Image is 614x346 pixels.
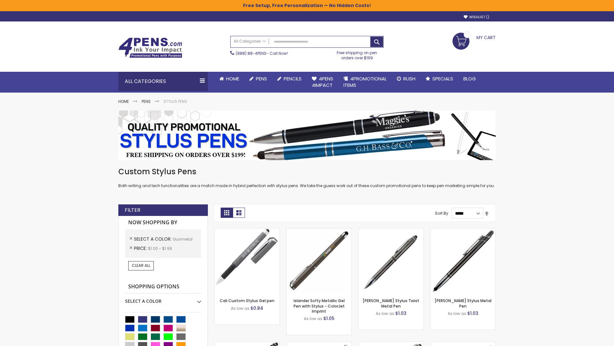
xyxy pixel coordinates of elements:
[244,72,272,86] a: Pens
[287,228,351,234] a: Islander Softy Metallic Gel Pen with Stylus - ColorJet Imprint-Gunmetal
[220,298,274,303] a: Cali Custom Stylus Gel pen
[430,228,495,293] img: Olson Stylus Metal Pen-Gunmetal
[464,15,489,20] a: Wishlist
[458,72,481,86] a: Blog
[236,51,288,56] span: - Call Now!
[231,36,269,47] a: All Categories
[163,99,187,104] strong: Stylus Pens
[421,72,458,86] a: Specials
[272,72,307,86] a: Pencils
[330,48,384,61] div: Free shipping on pen orders over $199
[430,228,495,234] a: Olson Stylus Metal Pen-Gunmetal
[215,228,279,234] a: Cali Custom Stylus Gel pen-Gunmetal
[142,99,151,104] a: Pens
[215,228,279,293] img: Cali Custom Stylus Gel pen-Gunmetal
[343,75,387,88] span: 4PROMOTIONAL ITEMS
[358,228,423,234] a: Colter Stylus Twist Metal Pen-Gunmetal
[432,75,453,82] span: Specials
[363,298,419,309] a: [PERSON_NAME] Stylus Twist Metal Pen
[125,216,201,229] strong: Now Shopping by
[467,310,478,317] span: $1.03
[435,298,492,309] a: [PERSON_NAME] Stylus Metal Pen
[435,210,448,216] label: Sort By
[118,99,129,104] a: Home
[221,208,233,218] strong: Grid
[125,293,201,304] div: Select A Color
[118,37,182,58] img: 4Pens Custom Pens and Promotional Products
[128,261,154,270] a: Clear All
[234,39,266,44] span: All Categories
[307,72,338,93] a: 4Pens4impact
[125,280,201,294] strong: Shopping Options
[118,72,208,91] div: All Categories
[148,246,172,251] span: $1.00 - $1.99
[294,298,345,314] a: Islander Softy Metallic Gel Pen with Stylus - ColorJet Imprint
[392,72,421,86] a: Rush
[125,207,140,214] strong: Filter
[284,75,302,82] span: Pencils
[395,310,406,317] span: $1.03
[304,316,322,321] span: As low as
[214,72,244,86] a: Home
[448,311,466,316] span: As low as
[231,306,249,311] span: As low as
[236,51,266,56] a: (888) 88-4PENS
[173,236,193,242] span: Gunmetal
[132,263,150,268] span: Clear All
[134,236,173,242] span: Select A Color
[287,228,351,293] img: Islander Softy Metallic Gel Pen with Stylus - ColorJet Imprint-Gunmetal
[226,75,239,82] span: Home
[358,228,423,293] img: Colter Stylus Twist Metal Pen-Gunmetal
[118,167,496,189] div: Both writing and tech functionalities are a match made in hybrid perfection with stylus pens. We ...
[376,311,394,316] span: As low as
[312,75,333,88] span: 4Pens 4impact
[118,167,496,177] h1: Custom Stylus Pens
[338,72,392,93] a: 4PROMOTIONALITEMS
[323,315,335,322] span: $1.05
[118,111,496,160] img: Stylus Pens
[463,75,476,82] span: Blog
[250,305,263,311] span: $0.84
[134,245,148,251] span: Price
[403,75,415,82] span: Rush
[256,75,267,82] span: Pens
